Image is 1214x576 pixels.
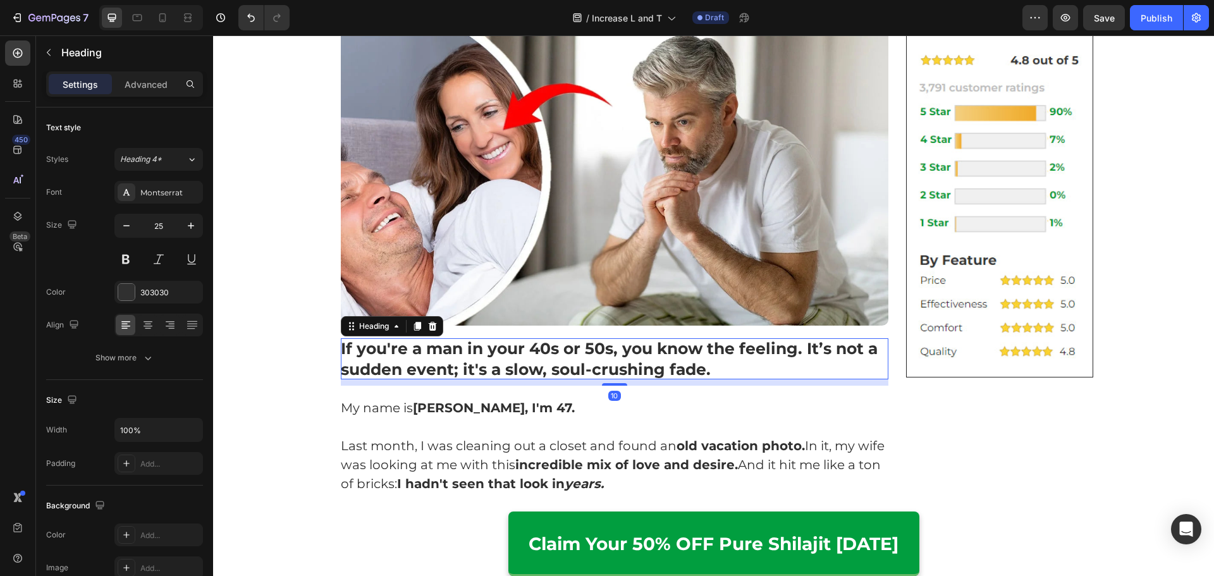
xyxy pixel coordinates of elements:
button: Publish [1130,5,1183,30]
div: Size [46,217,80,234]
p: My name is [128,363,676,382]
span: / [586,11,589,25]
div: 303030 [140,287,200,298]
div: Font [46,187,62,198]
strong: old vacation photo. [463,403,592,418]
div: Image [46,562,68,573]
div: Beta [9,231,30,242]
p: Settings [63,78,98,91]
strong: incredible mix of love and desire. [302,422,525,437]
span: Heading 4* [120,154,162,165]
span: Increase L and T [592,11,662,25]
div: Show more [95,352,154,364]
p: Last month, I was cleaning out a closet and found an In it, my wife was looking at me with this A... [128,401,676,458]
div: 450 [12,135,30,145]
div: Styles [46,154,68,165]
div: 10 [395,355,408,365]
span: Draft [705,12,724,23]
strong: I hadn't seen that look in [184,441,352,456]
button: 7 [5,5,94,30]
div: Color [46,286,66,298]
div: Add... [140,563,200,574]
strong: Claim Your 50% OFF Pure Shilajit [DATE] [316,498,685,519]
div: Undo/Redo [238,5,290,30]
div: Add... [140,458,200,470]
span: Save [1094,13,1115,23]
iframe: Design area [213,35,1214,576]
div: Align [46,317,82,334]
div: Text style [46,122,81,133]
div: Padding [46,458,75,469]
a: Claim Your 50% OFF Pure Shilajit [DATE] [295,476,706,541]
button: Heading 4* [114,148,203,171]
p: Heading [61,45,198,60]
p: Advanced [125,78,168,91]
div: Montserrat [140,187,200,199]
div: Heading [144,285,178,297]
div: Background [46,498,107,515]
strong: If you're a man in your 40s or 50s, you know the feeling. It’s not a sudden event; it's a slow, s... [128,303,665,343]
div: Add... [140,530,200,541]
h2: Rich Text Editor. Editing area: main [128,303,676,344]
div: Color [46,529,66,541]
strong: [PERSON_NAME], I'm 47. [200,365,362,380]
div: Publish [1141,11,1172,25]
p: ⁠⁠⁠⁠⁠⁠⁠ [128,303,676,344]
p: 7 [83,10,89,25]
div: Width [46,424,67,436]
input: Auto [115,419,202,441]
div: Size [46,392,80,409]
strong: years. [352,441,391,456]
div: Open Intercom Messenger [1171,514,1201,544]
button: Save [1083,5,1125,30]
button: Show more [46,346,203,369]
